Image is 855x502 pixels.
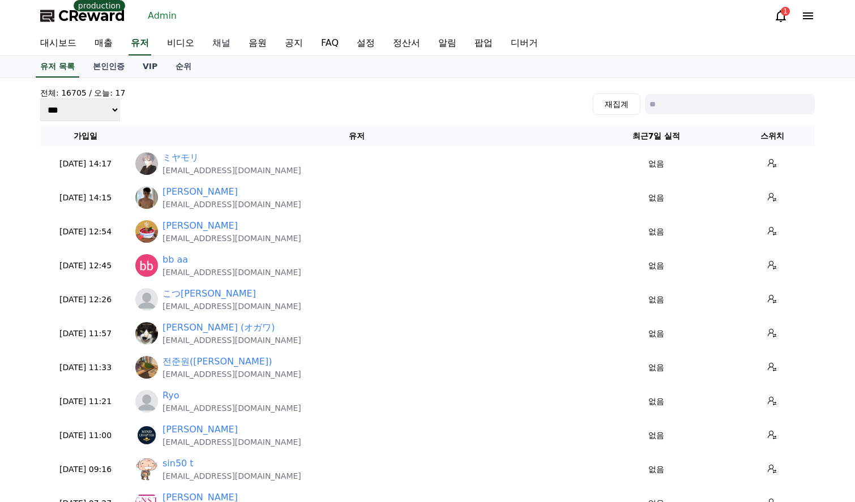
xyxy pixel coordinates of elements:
p: [EMAIL_ADDRESS][DOMAIN_NAME] [163,301,301,312]
img: https://lh3.googleusercontent.com/a/ACg8ocKYPpqm_GcfJvJxwZebelIGzxpbaljyPnRHDDFcPdISIeOCkxyQ=s96-c [135,186,158,209]
button: 재집계 [593,93,640,115]
a: 대시보드 [31,32,85,55]
a: [PERSON_NAME] (オガワ) [163,321,275,334]
p: 없음 [587,328,725,340]
p: 없음 [587,362,725,374]
p: [EMAIL_ADDRESS][DOMAIN_NAME] [163,436,301,448]
a: 공지 [276,32,312,55]
p: [EMAIL_ADDRESS][DOMAIN_NAME] [163,199,301,210]
a: Settings [146,359,217,387]
a: ミヤモリ [163,151,199,165]
p: [DATE] 11:21 [45,396,126,407]
p: [DATE] 09:16 [45,464,126,475]
th: 유저 [131,126,583,147]
p: [EMAIL_ADDRESS][DOMAIN_NAME] [163,233,301,244]
p: [EMAIL_ADDRESS][DOMAIN_NAME] [163,470,301,482]
p: [DATE] 12:54 [45,226,126,238]
a: Ryo [163,389,179,402]
a: 유저 [129,32,151,55]
a: bb aa [163,253,188,267]
p: [EMAIL_ADDRESS][DOMAIN_NAME] [163,165,301,176]
p: [EMAIL_ADDRESS][DOMAIN_NAME] [163,267,301,278]
a: Admin [143,7,181,25]
a: Home [3,359,75,387]
p: [DATE] 11:33 [45,362,126,374]
p: 없음 [587,294,725,306]
span: CReward [58,7,125,25]
a: 순위 [166,56,200,78]
p: 없음 [587,430,725,441]
p: [DATE] 11:57 [45,328,126,340]
img: https://lh3.googleusercontent.com/a/ACg8ocIVUEIiQgAPZ6-_dGiGqJAAU6v1T-TXh1gIYnZ5-UIhtnNfNmo=s96-c [135,152,158,175]
img: profile_blank.webp [135,288,158,311]
a: 설정 [348,32,384,55]
a: 전준원([PERSON_NAME]) [163,355,272,368]
a: 알림 [429,32,465,55]
p: [DATE] 14:17 [45,158,126,170]
a: [PERSON_NAME] [163,219,238,233]
div: 1 [781,7,790,16]
p: 없음 [587,396,725,407]
p: [EMAIL_ADDRESS][DOMAIN_NAME] [163,368,301,380]
a: 매출 [85,32,122,55]
a: 1 [774,9,788,23]
a: 유저 목록 [36,56,79,78]
a: [PERSON_NAME] [163,423,238,436]
a: 채널 [203,32,240,55]
img: https://lh3.googleusercontent.com/a/ACg8ocKu2bBLQ5WBX_EVIkBOqzshL4zzrBRjCd9jnEcT3gr4vV4WNylg=s96-c [135,458,158,480]
p: [EMAIL_ADDRESS][DOMAIN_NAME] [163,402,301,414]
a: 팝업 [465,32,502,55]
span: Messages [94,376,127,385]
p: [DATE] 11:00 [45,430,126,441]
p: 없음 [587,226,725,238]
a: 본인인증 [84,56,134,78]
p: 없음 [587,464,725,475]
a: FAQ [312,32,348,55]
img: https://lh3.googleusercontent.com/a/ACg8ocKKhh_xzXvK71YSzAo4QL2Lph5VVnO6r5O3aVlBBz1d25BfMGdE=s96-c [135,322,158,345]
img: profile_blank.webp [135,390,158,413]
th: 가입일 [40,126,131,147]
th: 스위치 [730,126,815,147]
p: 없음 [587,158,725,170]
a: VIP [134,56,166,78]
img: https://lh3.googleusercontent.com/a/ACg8ocJESaJgWK-eBmrocbplvoe8cFeANo8Mc6md6kpjAcUTxgoWoQ=s96-c [135,254,158,277]
a: sin50 t [163,457,194,470]
span: Home [29,376,49,385]
p: [EMAIL_ADDRESS][DOMAIN_NAME] [163,334,301,346]
img: https://lh3.googleusercontent.com/a/ACg8ocI29T4sUA7epPFJATvfPXEeOQsdA2gmt9_qYAOf6hMjr2FphwY=s96-c [135,220,158,243]
a: 음원 [240,32,276,55]
a: CReward [40,7,125,25]
a: [PERSON_NAME] [163,185,238,199]
img: http://k.kakaocdn.net/dn/bbgXuo/btsNclhZqfE/GCNu4Waz5v2sg2mQ5cpgC1/img_640x640.jpg [135,356,158,379]
img: https://cdn.creward.net/profile/user/YY08Aug 29, 2025110053_78eeca2688265b1e96f01395d11602b44a5ba... [135,424,158,447]
p: [DATE] 14:15 [45,192,126,204]
a: 디버거 [502,32,547,55]
a: 비디오 [158,32,203,55]
a: Messages [75,359,146,387]
th: 최근7일 실적 [583,126,730,147]
p: [DATE] 12:26 [45,294,126,306]
p: 없음 [587,260,725,272]
a: 정산서 [384,32,429,55]
a: こつ[PERSON_NAME] [163,287,256,301]
p: 없음 [587,192,725,204]
h4: 전체: 16705 / 오늘: 17 [40,87,125,98]
p: [DATE] 12:45 [45,260,126,272]
span: Settings [168,376,195,385]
